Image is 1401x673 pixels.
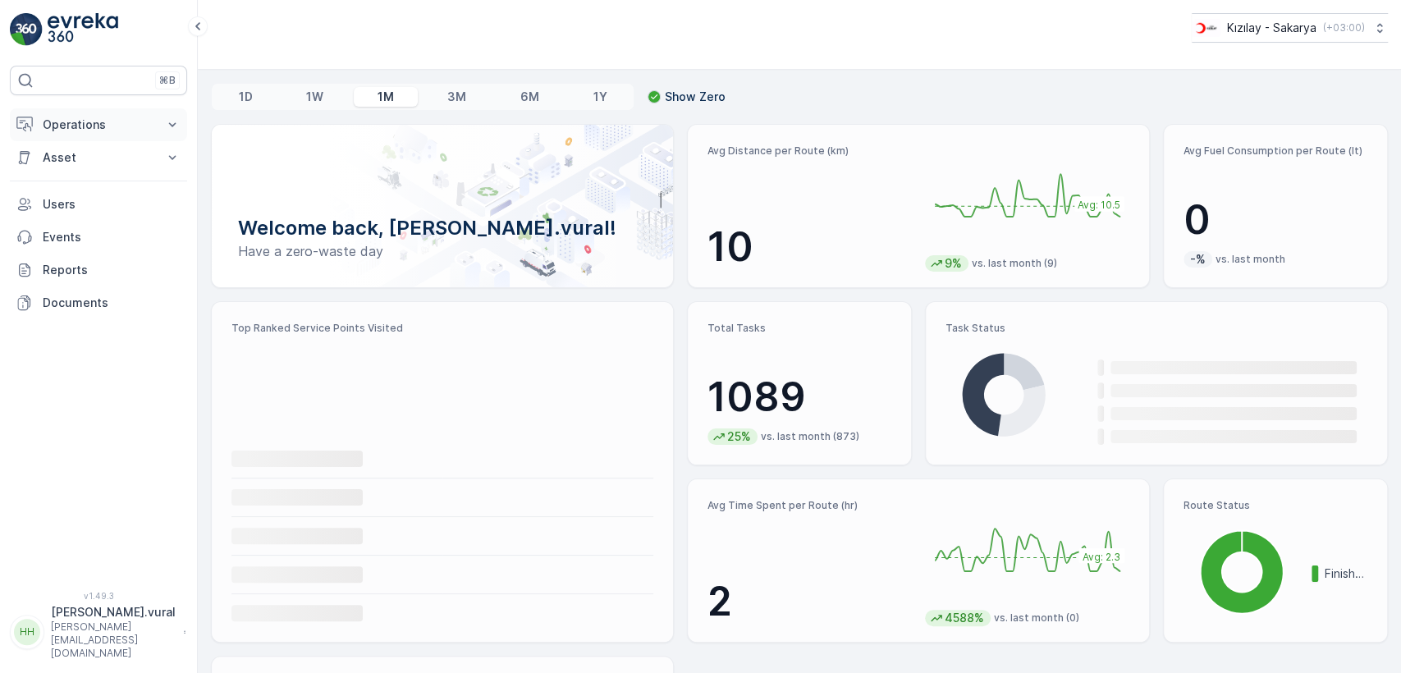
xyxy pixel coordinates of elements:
p: -% [1188,251,1207,268]
button: Asset [10,141,187,174]
p: 10 [707,222,912,272]
p: vs. last month (0) [994,611,1079,625]
p: 1Y [593,89,607,105]
p: vs. last month (9) [972,257,1057,270]
p: Documents [43,295,181,311]
p: Welcome back, [PERSON_NAME].vural! [238,215,647,241]
p: Total Tasks [707,322,891,335]
p: 1W [306,89,323,105]
a: Reports [10,254,187,286]
a: Documents [10,286,187,319]
p: Have a zero-waste day [238,241,647,261]
button: HH[PERSON_NAME].vural[PERSON_NAME][EMAIL_ADDRESS][DOMAIN_NAME] [10,604,187,660]
p: 2 [707,577,912,626]
p: 1M [378,89,394,105]
img: logo_light-DOdMpM7g.png [48,13,118,46]
p: vs. last month [1216,253,1285,266]
p: Show Zero [665,89,726,105]
p: [PERSON_NAME][EMAIL_ADDRESS][DOMAIN_NAME] [51,620,176,660]
p: 6M [520,89,539,105]
p: Events [43,229,181,245]
button: Kızılay - Sakarya(+03:00) [1192,13,1388,43]
p: 0 [1184,195,1367,245]
p: Top Ranked Service Points Visited [231,322,653,335]
p: ( +03:00 ) [1323,21,1365,34]
p: Reports [43,262,181,278]
p: 4588% [943,610,986,626]
p: Kızılay - Sakarya [1227,20,1316,36]
p: 1D [239,89,253,105]
p: 3M [447,89,466,105]
span: v 1.49.3 [10,591,187,601]
p: 1089 [707,373,891,422]
p: Users [43,196,181,213]
p: 25% [726,428,753,445]
p: 9% [943,255,964,272]
img: logo [10,13,43,46]
p: [PERSON_NAME].vural [51,604,176,620]
img: k%C4%B1z%C4%B1lay_DTAvauz.png [1192,19,1220,37]
a: Events [10,221,187,254]
p: Asset [43,149,154,166]
button: Operations [10,108,187,141]
a: Users [10,188,187,221]
p: Operations [43,117,154,133]
div: HH [14,619,40,645]
p: Avg Fuel Consumption per Route (lt) [1184,144,1367,158]
p: Finished [1325,565,1367,582]
p: Task Status [945,322,1367,335]
p: ⌘B [159,74,176,87]
p: Avg Distance per Route (km) [707,144,912,158]
p: Route Status [1184,499,1367,512]
p: vs. last month (873) [761,430,859,443]
p: Avg Time Spent per Route (hr) [707,499,912,512]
